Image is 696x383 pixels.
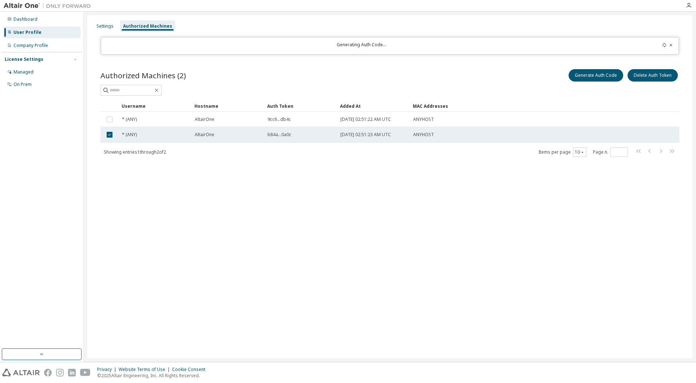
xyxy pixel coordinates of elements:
[4,2,95,9] img: Altair One
[593,147,628,157] span: Page n.
[80,369,91,376] img: youtube.svg
[104,149,166,155] span: Showing entries 1 through 2 of 2
[195,117,214,122] span: AltairOne
[267,100,334,112] div: Auth Token
[97,367,119,372] div: Privacy
[2,369,40,376] img: altair_logo.svg
[68,369,76,376] img: linkedin.svg
[575,149,585,155] button: 10
[5,56,43,62] div: License Settings
[340,100,407,112] div: Added At
[628,69,678,82] button: Delete Auth Token
[13,82,32,87] div: On Prem
[268,117,291,122] span: 9cc6...db4c
[123,23,172,29] div: Authorized Machines
[97,372,210,379] p: © 2025 Altair Engineering, Inc. All Rights Reserved.
[13,29,41,35] div: User Profile
[122,132,137,138] span: * (ANY)
[100,70,186,80] span: Authorized Machines (2)
[172,367,210,372] div: Cookie Consent
[122,117,137,122] span: * (ANY)
[340,117,391,122] span: [DATE] 02:51:22 AM UTC
[119,367,172,372] div: Website Terms of Use
[413,132,434,138] span: ANYHOST
[340,132,391,138] span: [DATE] 02:51:23 AM UTC
[538,147,586,157] span: Items per page
[413,117,434,122] span: ANYHOST
[13,43,48,48] div: Company Profile
[106,42,618,50] div: Generating Auth Code...
[413,100,605,112] div: MAC Addresses
[194,100,261,112] div: Hostname
[56,369,64,376] img: instagram.svg
[569,69,623,82] button: Generate Auth Code
[122,100,189,112] div: Username
[96,23,114,29] div: Settings
[13,69,33,75] div: Managed
[268,132,291,138] span: b84a...0a0c
[195,132,214,138] span: AltairOne
[44,369,52,376] img: facebook.svg
[13,16,37,22] div: Dashboard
